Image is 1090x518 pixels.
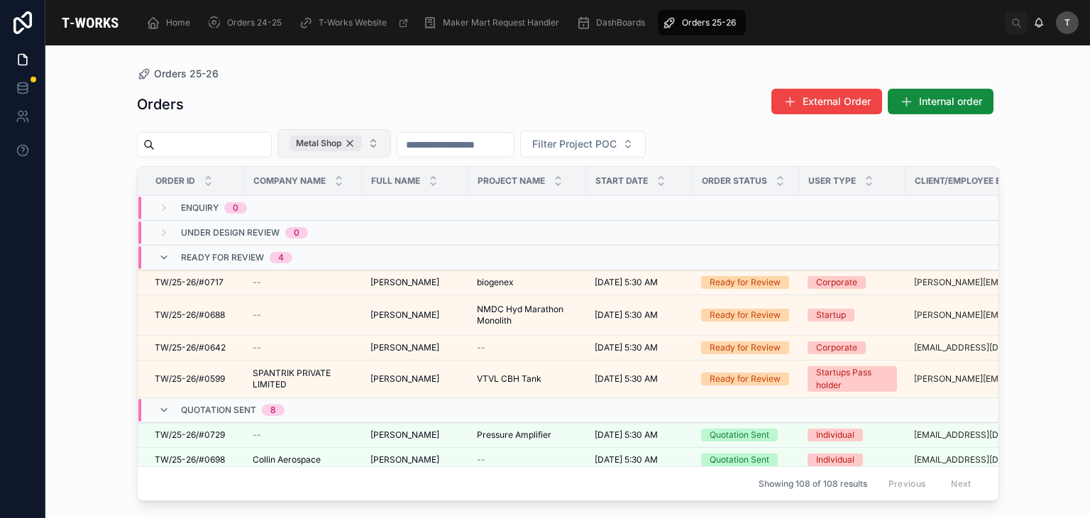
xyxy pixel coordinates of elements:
a: TW/25-26/#0729 [155,429,236,441]
button: Select Button [520,131,646,158]
div: 0 [294,227,299,238]
div: Quotation Sent [710,429,769,441]
button: External Order [771,89,882,114]
a: Ready for Review [701,309,791,321]
a: [PERSON_NAME][EMAIL_ADDRESS][PERSON_NAME][DOMAIN_NAME] [914,277,1040,288]
div: scrollable content [135,7,1005,38]
a: -- [477,342,578,353]
a: Quotation Sent [701,429,791,441]
span: VTVL CBH Tank [477,373,541,385]
a: Individual [808,453,897,466]
span: Enquiry [181,202,219,214]
span: Collin Aerospace [253,454,321,465]
div: 4 [278,252,284,263]
a: Corporate [808,341,897,354]
a: [DATE] 5:30 AM [595,429,684,441]
a: Individual [808,429,897,441]
button: Internal order [888,89,993,114]
div: 0 [233,202,238,214]
a: [EMAIL_ADDRESS][DOMAIN_NAME] [914,342,1040,353]
span: biogenex [477,277,514,288]
a: Home [142,10,200,35]
a: VTVL CBH Tank [477,373,578,385]
span: User Type [808,175,856,187]
span: -- [253,342,261,353]
a: TW/25-26/#0642 [155,342,236,353]
span: [PERSON_NAME] [370,277,439,288]
a: [PERSON_NAME] [370,342,460,353]
a: TW/25-26/#0698 [155,454,236,465]
span: [DATE] 5:30 AM [595,454,658,465]
span: Filter Project POC [532,137,617,151]
a: TW/25-26/#0717 [155,277,236,288]
a: [DATE] 5:30 AM [595,277,684,288]
span: [DATE] 5:30 AM [595,277,658,288]
span: [DATE] 5:30 AM [595,429,658,441]
span: TW/25-26/#0717 [155,277,224,288]
span: [PERSON_NAME] [370,454,439,465]
span: Orders 24-25 [227,17,282,28]
span: Maker Mart Request Handler [443,17,559,28]
a: Collin Aerospace [253,454,353,465]
span: T-Works Website [319,17,387,28]
button: Unselect METAL_SHOP [290,136,362,151]
span: Showing 108 of 108 results [759,478,867,490]
a: [PERSON_NAME][EMAIL_ADDRESS][DOMAIN_NAME] [914,373,1040,385]
div: Corporate [816,276,857,289]
a: DashBoards [572,10,655,35]
a: Maker Mart Request Handler [419,10,569,35]
span: Project Name [478,175,545,187]
div: Ready for Review [710,341,781,354]
a: TW/25-26/#0688 [155,309,236,321]
span: [DATE] 5:30 AM [595,373,658,385]
span: -- [477,454,485,465]
a: [EMAIL_ADDRESS][DOMAIN_NAME] [914,429,1040,441]
span: [PERSON_NAME] [370,342,439,353]
span: -- [477,342,485,353]
span: [PERSON_NAME] [370,309,439,321]
a: [PERSON_NAME] [370,277,460,288]
a: Startup [808,309,897,321]
div: 8 [270,404,276,416]
a: [DATE] 5:30 AM [595,342,684,353]
img: App logo [57,11,123,34]
span: -- [253,309,261,321]
div: Quotation Sent [710,453,769,466]
a: Pressure Amplifier [477,429,578,441]
a: [PERSON_NAME][EMAIL_ADDRESS][DOMAIN_NAME] [914,309,1040,321]
a: -- [253,342,353,353]
a: [PERSON_NAME] [370,373,460,385]
a: Ready for Review [701,341,791,354]
span: Order Status [702,175,767,187]
span: DashBoards [596,17,645,28]
span: [PERSON_NAME] [370,429,439,441]
span: TW/25-26/#0599 [155,373,225,385]
a: [EMAIL_ADDRESS][DOMAIN_NAME] [914,454,1040,465]
a: Ready for Review [701,276,791,289]
div: Ready for Review [710,373,781,385]
span: [DATE] 5:30 AM [595,309,658,321]
span: Order ID [155,175,195,187]
a: [PERSON_NAME] [370,309,460,321]
div: Startups Pass holder [816,366,888,392]
span: Ready for Review [181,252,264,263]
a: SPANTRIK PRIVATE LIMITED [253,368,353,390]
span: TW/25-26/#0688 [155,309,225,321]
div: Ready for Review [710,309,781,321]
a: Orders 24-25 [203,10,292,35]
a: [DATE] 5:30 AM [595,373,684,385]
a: -- [253,429,353,441]
span: Under Design Review [181,227,280,238]
a: Orders 25-26 [137,67,219,81]
span: Home [166,17,190,28]
button: Select Button [277,129,391,158]
div: Individual [816,453,854,466]
span: Client/Employee Email [915,175,1022,187]
a: Corporate [808,276,897,289]
a: TW/25-26/#0599 [155,373,236,385]
a: [PERSON_NAME] [370,454,460,465]
a: T-Works Website [294,10,416,35]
